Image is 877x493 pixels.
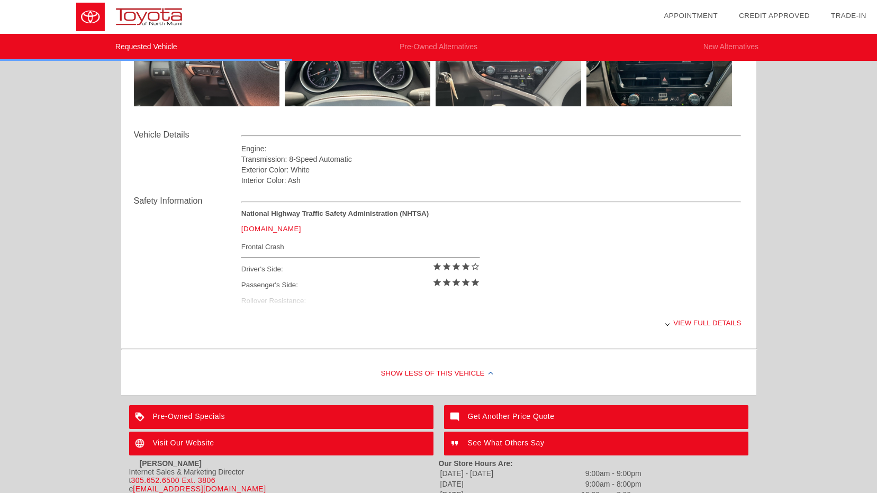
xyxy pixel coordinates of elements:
img: ic_format_quote_white_24dp_2x.png [444,432,468,455]
td: 9:00am - 9:00pm [535,469,641,478]
div: Interior Color: Ash [241,175,742,186]
img: ic_language_white_24dp_2x.png [129,432,153,455]
td: 9:00am - 8:00pm [535,479,641,489]
a: [EMAIL_ADDRESS][DOMAIN_NAME] [133,485,266,493]
a: Get Another Price Quote [444,405,748,429]
i: star [442,278,451,287]
div: Engine: [241,143,742,154]
i: star [451,278,461,287]
a: See What Others Say [444,432,748,455]
strong: [PERSON_NAME] [140,459,202,468]
div: Passenger's Side: [241,277,480,293]
div: Show Less of this Vehicle [121,353,756,395]
div: Vehicle Details [134,129,241,141]
a: Trade-In [831,12,866,20]
div: Driver's Side: [241,261,480,277]
div: Exterior Color: White [241,165,742,175]
img: ic_mode_comment_white_24dp_2x.png [444,405,468,429]
a: [DOMAIN_NAME] [241,225,301,233]
li: New Alternatives [585,34,877,61]
a: 305.652.6500 Ext. 3806 [131,476,215,485]
i: star [471,278,480,287]
div: Transmission: 8-Speed Automatic [241,154,742,165]
a: Pre-Owned Specials [129,405,433,429]
i: star [461,262,471,271]
a: Credit Approved [739,12,810,20]
div: Safety Information [134,195,241,207]
i: star [442,262,451,271]
i: star [432,262,442,271]
i: star [461,278,471,287]
li: Pre-Owned Alternatives [292,34,584,61]
td: [DATE] - [DATE] [440,469,535,478]
i: star_border [471,262,480,271]
td: [DATE] [440,479,535,489]
div: Frontal Crash [241,240,480,253]
div: View full details [241,310,742,336]
img: ic_loyalty_white_24dp_2x.png [129,405,153,429]
a: Visit Our Website [129,432,433,455]
strong: National Highway Traffic Safety Administration (NHTSA) [241,209,429,217]
i: star [451,262,461,271]
i: star [432,278,442,287]
strong: Our Store Hours Are: [439,459,513,468]
a: Appointment [664,12,718,20]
